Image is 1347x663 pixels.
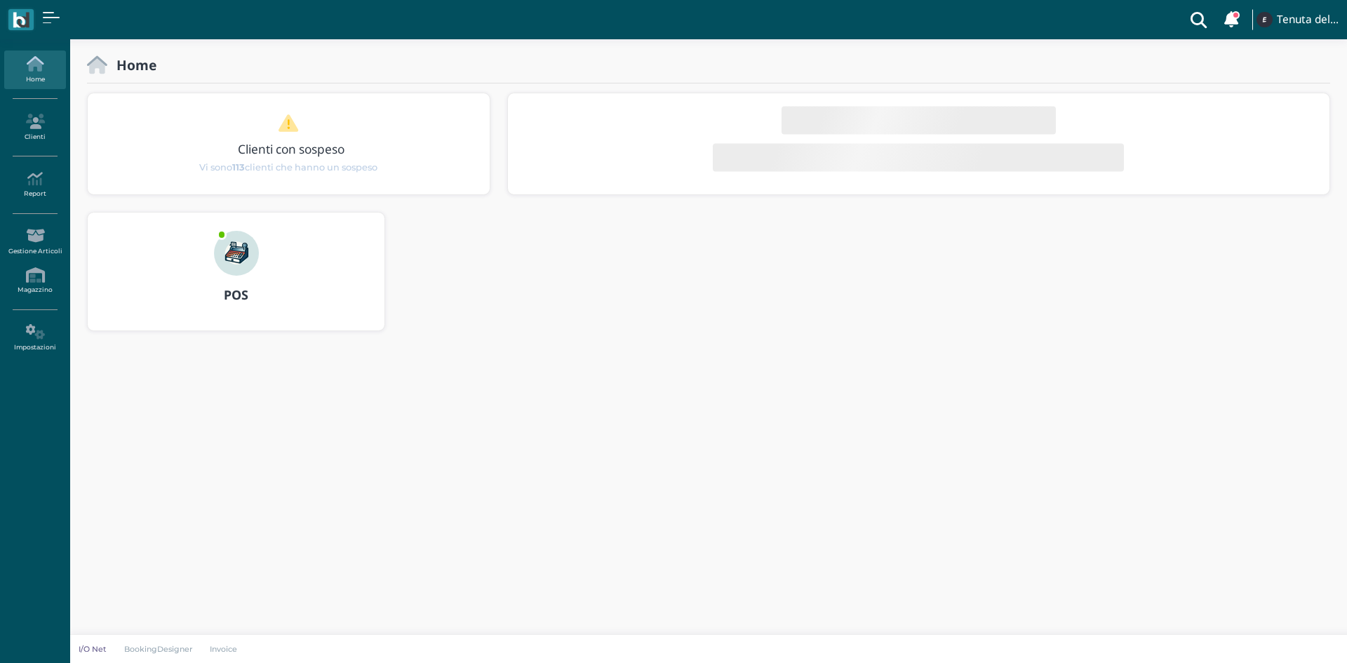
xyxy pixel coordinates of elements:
b: POS [224,286,248,303]
a: Clienti [4,108,65,147]
img: logo [13,12,29,28]
a: ... Tenuta del Barco [1254,3,1339,36]
a: Report [4,166,65,204]
div: 1 / 1 [88,93,490,194]
a: Magazzino [4,262,65,300]
a: Home [4,51,65,89]
h4: Tenuta del Barco [1277,14,1339,26]
img: ... [214,231,259,276]
a: Impostazioni [4,319,65,357]
a: Clienti con sospeso Vi sono113clienti che hanno un sospeso [114,114,462,174]
h2: Home [107,58,156,72]
a: Gestione Articoli [4,222,65,261]
a: ... POS [87,212,385,348]
b: 113 [232,162,245,173]
img: ... [1256,12,1272,27]
iframe: Help widget launcher [1247,620,1335,651]
h3: Clienti con sospeso [117,142,465,156]
span: Vi sono clienti che hanno un sospeso [199,161,377,174]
